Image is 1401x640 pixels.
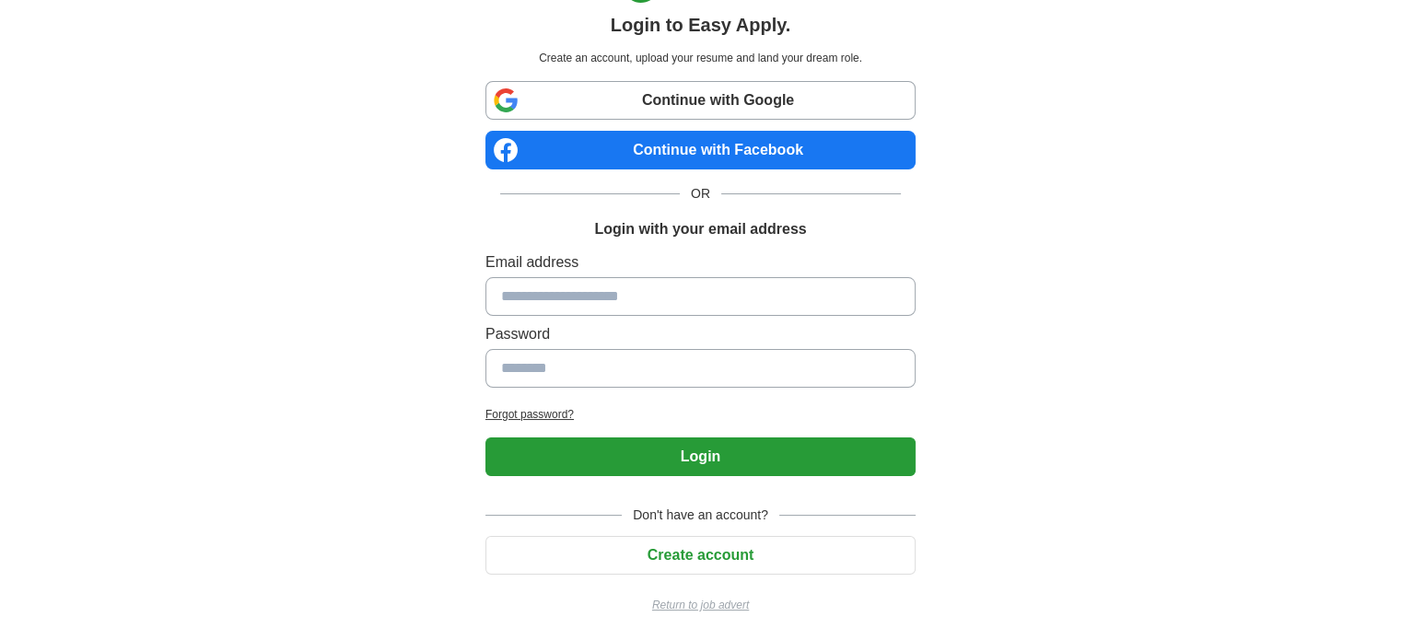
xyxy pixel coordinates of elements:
p: Create an account, upload your resume and land your dream role. [489,50,912,66]
h1: Login with your email address [594,218,806,240]
a: Create account [485,547,916,563]
button: Login [485,437,916,476]
button: Create account [485,536,916,575]
span: OR [680,184,721,204]
span: Don't have an account? [622,506,779,525]
h1: Login to Easy Apply. [611,11,791,39]
label: Password [485,323,916,345]
a: Return to job advert [485,597,916,613]
a: Continue with Facebook [485,131,916,169]
a: Forgot password? [485,406,916,423]
a: Continue with Google [485,81,916,120]
label: Email address [485,251,916,273]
